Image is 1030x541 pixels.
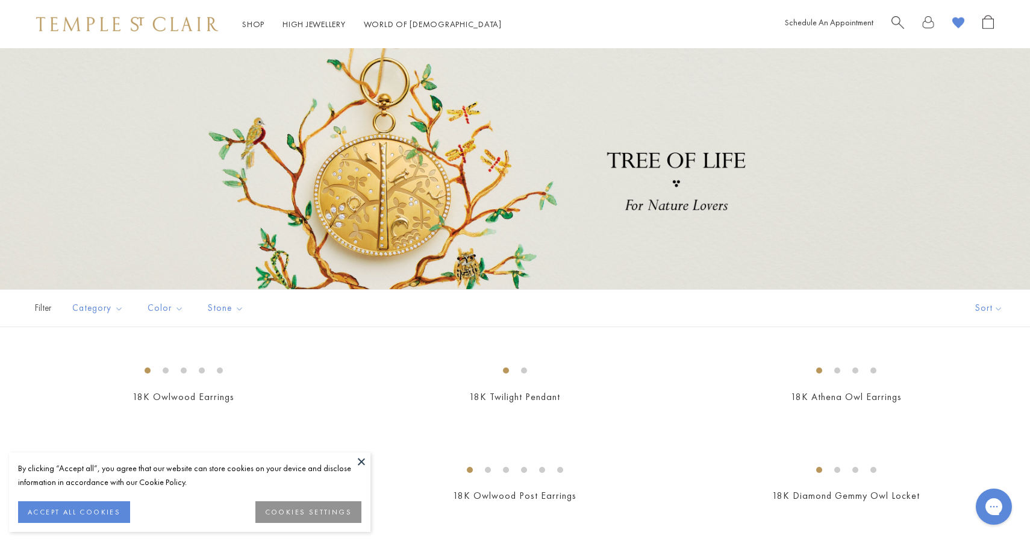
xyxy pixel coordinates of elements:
[785,17,873,28] a: Schedule An Appointment
[202,301,253,316] span: Stone
[255,501,361,523] button: COOKIES SETTINGS
[63,295,133,322] button: Category
[18,461,361,489] div: By clicking “Accept all”, you agree that our website can store cookies on your device and disclos...
[199,295,253,322] button: Stone
[139,295,193,322] button: Color
[948,290,1030,327] button: Show sort by
[282,19,346,30] a: High JewelleryHigh Jewellery
[791,390,902,403] a: 18K Athena Owl Earrings
[891,15,904,34] a: Search
[36,17,218,31] img: Temple St. Clair
[772,489,920,502] a: 18K Diamond Gemmy Owl Locket
[66,301,133,316] span: Category
[982,15,994,34] a: Open Shopping Bag
[952,15,964,34] a: View Wishlist
[242,17,502,32] nav: Main navigation
[242,19,264,30] a: ShopShop
[133,390,234,403] a: 18K Owlwood Earrings
[364,19,502,30] a: World of [DEMOGRAPHIC_DATA]World of [DEMOGRAPHIC_DATA]
[469,390,560,403] a: 18K Twilight Pendant
[142,301,193,316] span: Color
[18,501,130,523] button: ACCEPT ALL COOKIES
[970,484,1018,529] iframe: Gorgias live chat messenger
[453,489,576,502] a: 18K Owlwood Post Earrings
